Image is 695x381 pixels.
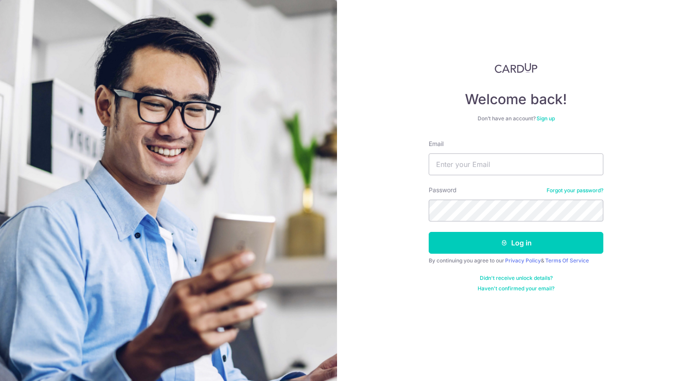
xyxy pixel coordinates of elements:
[547,187,603,194] a: Forgot your password?
[545,257,589,264] a: Terms Of Service
[478,285,554,292] a: Haven't confirmed your email?
[429,186,457,194] label: Password
[537,115,555,122] a: Sign up
[495,63,537,73] img: CardUp Logo
[480,275,553,282] a: Didn't receive unlock details?
[505,257,541,264] a: Privacy Policy
[429,232,603,254] button: Log in
[429,91,603,108] h4: Welcome back!
[429,257,603,264] div: By continuing you agree to our &
[429,139,444,148] label: Email
[429,153,603,175] input: Enter your Email
[429,115,603,122] div: Don’t have an account?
